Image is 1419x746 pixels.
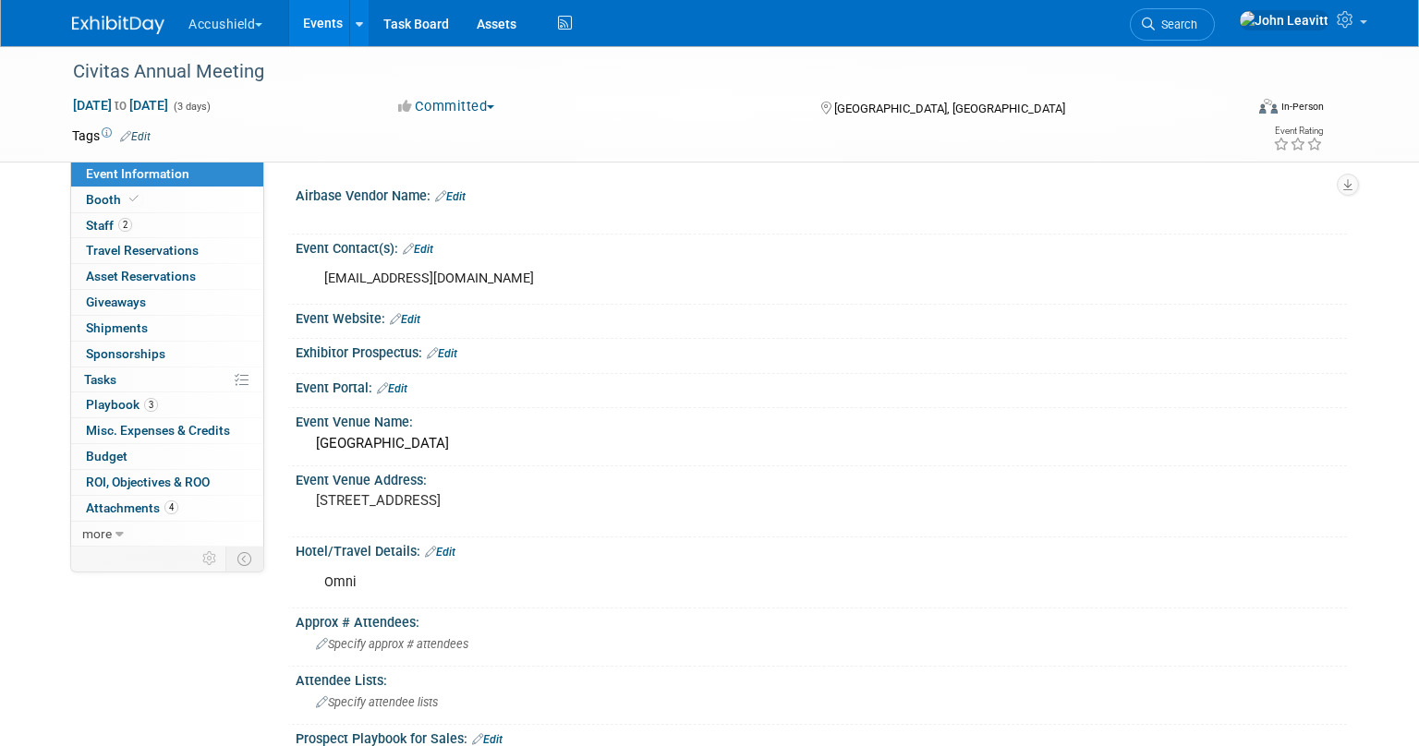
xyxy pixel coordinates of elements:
pre: [STREET_ADDRESS] [316,492,713,509]
img: John Leavitt [1239,10,1329,30]
span: Specify approx # attendees [316,637,468,651]
a: Edit [377,382,407,395]
span: ROI, Objectives & ROO [86,475,210,489]
div: Attendee Lists: [296,667,1347,690]
div: Event Rating [1273,126,1323,136]
span: more [82,526,112,541]
a: Edit [472,733,503,746]
span: Tasks [84,372,116,387]
a: Edit [120,130,151,143]
div: Omni [311,564,1144,601]
a: Edit [435,190,466,203]
a: Misc. Expenses & Credits [71,418,263,443]
span: Playbook [86,397,158,412]
span: Shipments [86,320,148,335]
a: Attachments4 [71,496,263,521]
span: Search [1155,18,1197,31]
a: Playbook3 [71,392,263,417]
span: Specify attendee lists [316,695,438,709]
span: 4 [164,500,178,514]
td: Tags [72,126,151,145]
img: Format-Inperson.png [1259,99,1278,114]
a: ROI, Objectives & ROO [71,470,263,495]
a: Booth [71,187,263,212]
div: Event Venue Name: [296,408,1347,431]
div: Event Portal: [296,374,1347,398]
a: Tasks [71,367,263,392]
a: Asset Reservations [71,264,263,289]
img: ExhibitDay [72,16,164,34]
div: Event Contact(s): [296,235,1347,259]
div: Event Format [1138,96,1324,124]
a: more [71,522,263,547]
div: Event Venue Address: [296,466,1347,489]
a: Edit [427,347,457,360]
a: Sponsorships [71,342,263,367]
a: Event Information [71,162,263,186]
div: Hotel/Travel Details: [296,537,1347,561]
a: Giveaways [71,290,263,315]
div: [EMAIL_ADDRESS][DOMAIN_NAME] [311,260,1144,297]
a: Edit [425,546,455,559]
span: 2 [118,218,132,232]
a: Shipments [71,316,263,341]
span: Asset Reservations [86,269,196,283]
span: Misc. Expenses & Credits [86,423,230,438]
span: to [112,98,129,113]
div: Event Website: [296,305,1347,329]
td: Personalize Event Tab Strip [194,547,226,571]
span: Sponsorships [86,346,165,361]
a: Edit [403,243,433,256]
a: Travel Reservations [71,238,263,263]
td: Toggle Event Tabs [226,547,264,571]
span: Travel Reservations [86,243,199,258]
span: Booth [86,192,142,207]
span: Budget [86,449,127,463]
span: Event Information [86,166,189,181]
div: Airbase Vendor Name: [296,182,1347,206]
div: In-Person [1280,100,1324,114]
a: Staff2 [71,213,263,238]
span: [DATE] [DATE] [72,97,169,114]
span: [GEOGRAPHIC_DATA], [GEOGRAPHIC_DATA] [834,102,1065,115]
span: 3 [144,398,158,412]
span: Staff [86,218,132,233]
div: Civitas Annual Meeting [67,55,1218,89]
span: (3 days) [172,101,211,113]
a: Budget [71,444,263,469]
i: Booth reservation complete [129,194,139,204]
div: Approx # Attendees: [296,608,1347,632]
div: Exhibitor Prospectus: [296,339,1347,363]
span: Giveaways [86,295,146,309]
div: [GEOGRAPHIC_DATA] [309,429,1333,458]
button: Committed [392,97,502,116]
a: Edit [390,313,420,326]
span: Attachments [86,500,178,515]
a: Search [1130,8,1215,41]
